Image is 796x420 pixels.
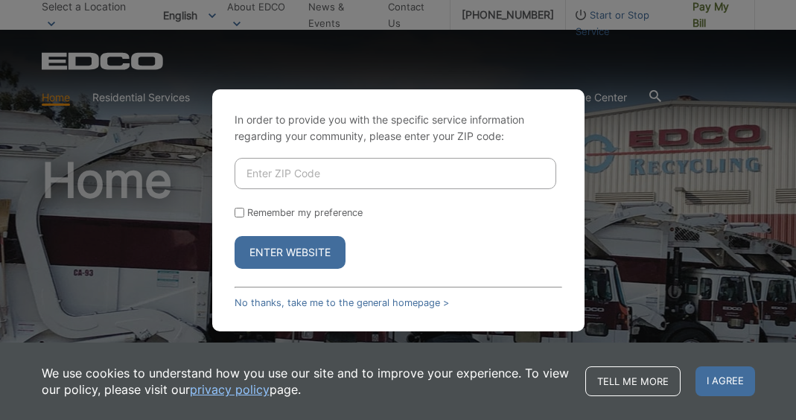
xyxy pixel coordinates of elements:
[695,366,755,396] span: I agree
[585,366,681,396] a: Tell me more
[247,207,363,218] label: Remember my preference
[235,236,346,269] button: Enter Website
[190,381,270,398] a: privacy policy
[235,158,556,189] input: Enter ZIP Code
[235,112,562,144] p: In order to provide you with the specific service information regarding your community, please en...
[42,365,570,398] p: We use cookies to understand how you use our site and to improve your experience. To view our pol...
[235,297,449,308] a: No thanks, take me to the general homepage >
